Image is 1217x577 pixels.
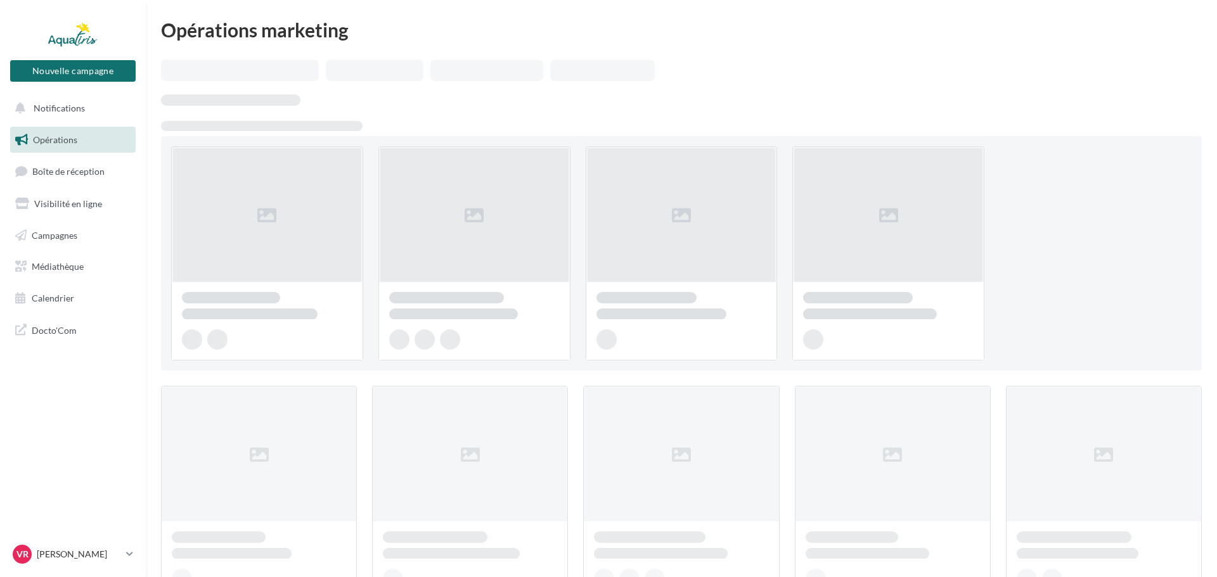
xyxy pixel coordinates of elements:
[33,134,77,145] span: Opérations
[34,198,102,209] span: Visibilité en ligne
[8,317,138,343] a: Docto'Com
[32,322,77,338] span: Docto'Com
[10,60,136,82] button: Nouvelle campagne
[8,95,133,122] button: Notifications
[32,229,77,240] span: Campagnes
[10,542,136,566] a: VR [PERSON_NAME]
[37,548,121,561] p: [PERSON_NAME]
[8,285,138,312] a: Calendrier
[8,191,138,217] a: Visibilité en ligne
[8,253,138,280] a: Médiathèque
[161,20,1202,39] div: Opérations marketing
[32,293,74,303] span: Calendrier
[32,166,105,177] span: Boîte de réception
[16,548,29,561] span: VR
[32,261,84,272] span: Médiathèque
[34,103,85,113] span: Notifications
[8,222,138,249] a: Campagnes
[8,127,138,153] a: Opérations
[8,158,138,185] a: Boîte de réception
